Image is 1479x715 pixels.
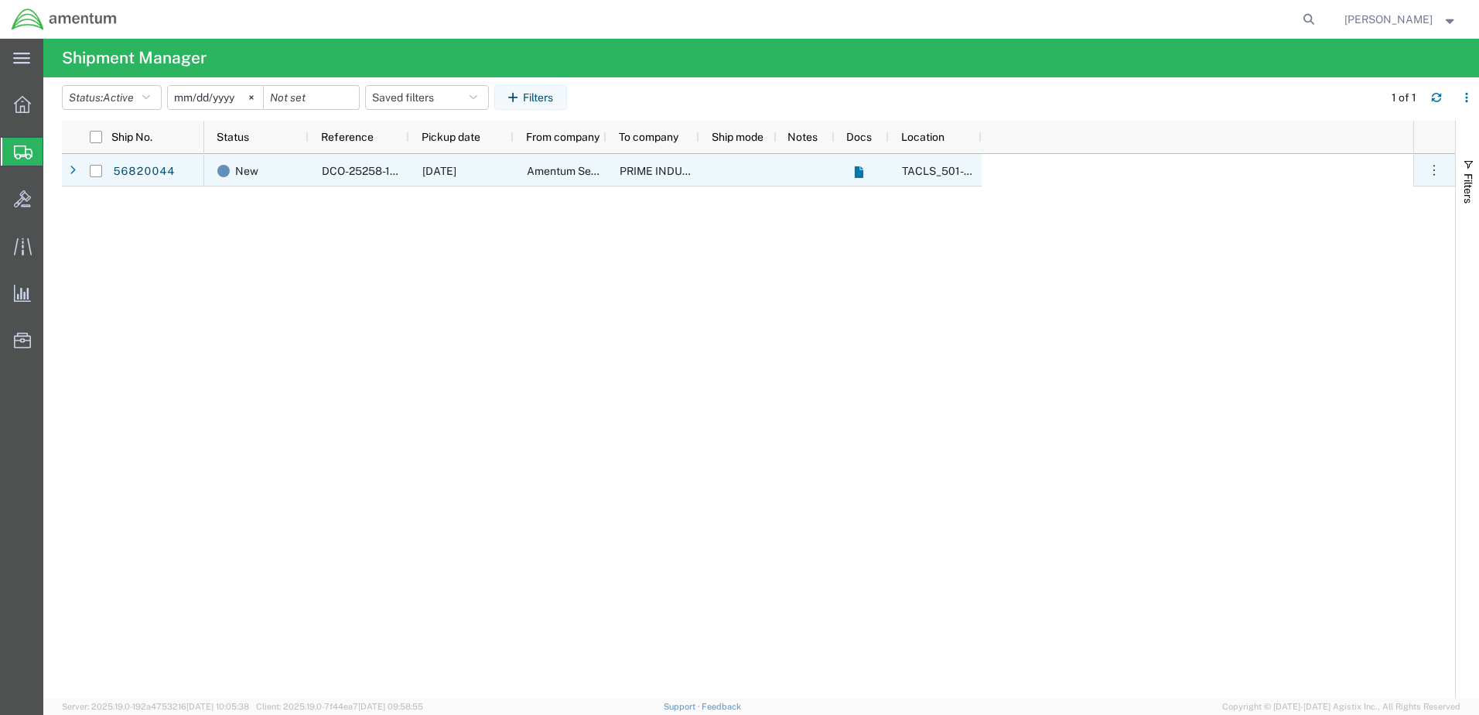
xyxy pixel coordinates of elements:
[787,131,818,143] span: Notes
[846,131,872,143] span: Docs
[264,86,359,109] input: Not set
[358,702,423,711] span: [DATE] 09:58:55
[422,165,456,177] span: 09/15/2025
[168,86,263,109] input: Not set
[62,85,162,110] button: Status:Active
[111,131,152,143] span: Ship No.
[321,131,374,143] span: Reference
[1222,700,1460,713] span: Copyright © [DATE]-[DATE] Agistix Inc., All Rights Reserved
[527,165,643,177] span: Amentum Services, Inc.
[619,131,678,143] span: To company
[62,39,207,77] h4: Shipment Manager
[1392,90,1419,106] div: 1 of 1
[901,131,944,143] span: Location
[62,702,249,711] span: Server: 2025.19.0-192a4753216
[1462,173,1474,204] span: Filters
[186,702,249,711] span: [DATE] 10:05:38
[526,131,599,143] span: From company
[322,165,422,177] span: DCO-25258-168159
[1344,10,1458,29] button: [PERSON_NAME]
[664,702,702,711] a: Support
[712,131,763,143] span: Ship mode
[422,131,480,143] span: Pickup date
[256,702,423,711] span: Client: 2025.19.0-7f44ea7
[494,85,567,110] button: Filters
[112,159,176,184] a: 56820044
[11,8,118,31] img: logo
[103,91,134,104] span: Active
[902,165,1190,177] span: TACLS_501-Bangor, ME
[217,131,249,143] span: Status
[365,85,489,110] button: Saved filters
[1344,11,1433,28] span: Chris Burnett
[702,702,741,711] a: Feedback
[235,155,258,187] span: New
[620,165,741,177] span: PRIME INDUSTRIES INC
